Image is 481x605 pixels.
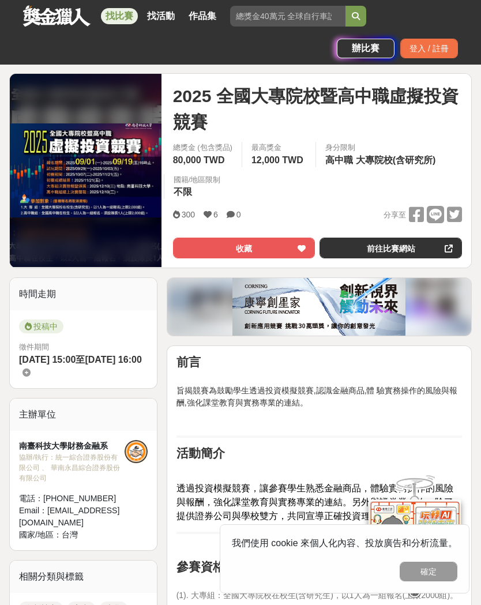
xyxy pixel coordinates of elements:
[174,187,192,197] span: 不限
[10,278,157,310] div: 時間走期
[76,355,85,364] span: 至
[337,39,394,58] a: 辦比賽
[182,210,195,219] span: 300
[173,83,462,135] span: 2025 全國大專院校暨高中職虛擬投資競賽
[62,530,78,539] span: 台灣
[173,155,225,165] span: 80,000 TWD
[400,562,457,581] button: 確定
[19,355,76,364] span: [DATE] 15:00
[236,210,241,219] span: 0
[19,343,49,351] span: 徵件期間
[176,483,453,521] span: 透過投資模擬競賽，讓參賽學生熟悉金融商品，體驗實務操作的風險與報酬，強化課堂教育與實務專業的連結。另外與證券業合作，除了提供證券公司與學校雙方，共同宣導正確投資理財觀念的機會。
[232,538,457,548] span: 我們使用 cookie 來個人化內容、投放廣告和分析流量。
[251,155,303,165] span: 12,000 TWD
[176,355,201,369] strong: 前言
[356,155,436,165] span: 大專院校(含研究所)
[19,505,125,529] div: Email： [EMAIL_ADDRESS][DOMAIN_NAME]
[176,373,462,409] p: 旨揭競賽為鼓勵學生透過投資模擬競賽,認識金融商品,體 驗實務操作的風險與報酬,強化課堂教育與實務專業的連結。
[176,446,225,460] strong: 活動簡介
[213,210,218,219] span: 6
[384,206,406,224] span: 分享至
[19,320,63,333] span: 投稿中
[10,561,157,593] div: 相關分類與標籤
[325,155,353,165] span: 高中職
[400,39,458,58] div: 登入 / 註冊
[173,142,232,153] span: 總獎金 (包含獎品)
[325,142,439,153] div: 身分限制
[184,8,221,24] a: 作品集
[85,355,141,364] span: [DATE] 16:00
[320,238,462,258] a: 前往比賽網站
[10,123,161,217] img: Cover Image
[101,8,138,24] a: 找比賽
[173,238,315,258] button: 收藏
[251,142,306,153] span: 最高獎金
[19,452,125,483] div: 協辦/執行： 統一綜合證券股份有限公司 、 華南永昌綜合證券股份有限公司
[176,591,458,600] span: (1). 大專組：全國大專院校在校生(含研究生)，以1人為一組報名(上限2000組)。
[369,499,461,576] img: d2146d9a-e6f6-4337-9592-8cefde37ba6b.png
[230,6,345,27] input: 總獎金40萬元 全球自行車設計比賽
[19,530,62,539] span: 國家/地區：
[232,278,405,336] img: c50a62b6-2858-4067-87c4-47b9904c1966.png
[176,560,225,573] strong: 參賽資格
[10,399,157,431] div: 主辦單位
[174,174,221,186] div: 國籍/地區限制
[19,493,125,505] div: 電話： [PHONE_NUMBER]
[142,8,179,24] a: 找活動
[19,440,125,452] div: 南臺科技大學財務金融系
